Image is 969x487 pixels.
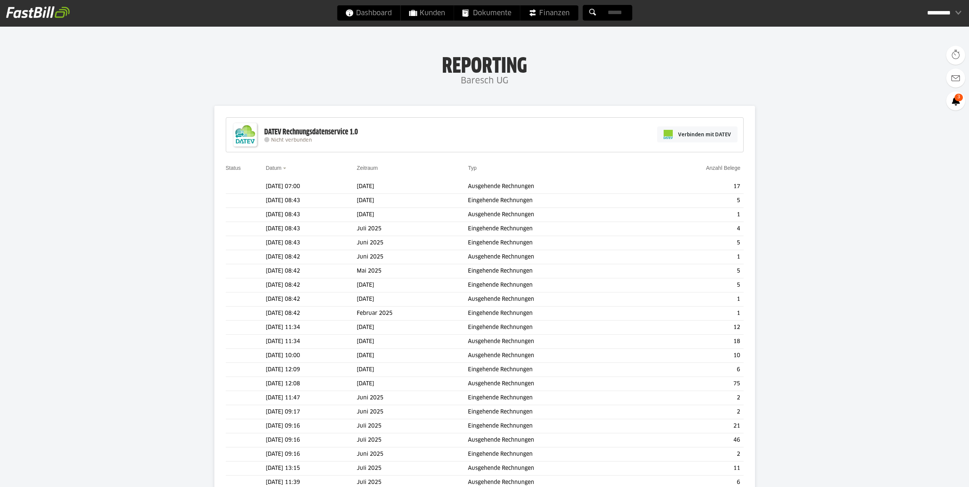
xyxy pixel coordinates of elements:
[266,250,357,264] td: [DATE] 08:42
[6,6,70,18] img: fastbill_logo_white.png
[266,165,281,171] a: Datum
[226,165,241,171] a: Status
[357,321,468,335] td: [DATE]
[644,433,743,447] td: 46
[266,433,357,447] td: [DATE] 09:16
[266,292,357,307] td: [DATE] 08:42
[357,307,468,321] td: Februar 2025
[468,405,644,419] td: Eingehende Rechnungen
[468,264,644,278] td: Eingehende Rechnungen
[644,447,743,461] td: 2
[357,264,468,278] td: Mai 2025
[357,278,468,292] td: [DATE]
[266,419,357,433] td: [DATE] 09:16
[644,250,743,264] td: 1
[357,222,468,236] td: Juli 2025
[357,292,468,307] td: [DATE]
[468,433,644,447] td: Ausgehende Rechnungen
[468,250,644,264] td: Ausgehende Rechnungen
[468,335,644,349] td: Ausgehende Rechnungen
[357,391,468,405] td: Juni 2025
[520,5,578,21] a: Finanzen
[468,349,644,363] td: Ausgehende Rechnungen
[678,131,731,138] span: Verbinden mit DATEV
[283,168,288,169] img: sort_desc.gif
[644,419,743,433] td: 21
[644,264,743,278] td: 5
[357,194,468,208] td: [DATE]
[706,165,740,171] a: Anzahl Belege
[468,461,644,476] td: Ausgehende Rechnungen
[266,377,357,391] td: [DATE] 12:08
[664,130,673,139] img: pi-datev-logo-farbig-24.svg
[357,208,468,222] td: [DATE]
[644,180,743,194] td: 17
[468,165,477,171] a: Typ
[657,126,738,142] a: Verbinden mit DATEV
[357,165,378,171] a: Zeitraum
[357,349,468,363] td: [DATE]
[357,363,468,377] td: [DATE]
[266,208,357,222] td: [DATE] 08:43
[266,349,357,363] td: [DATE] 10:00
[264,127,358,137] div: DATEV Rechnungsdatenservice 1.0
[357,461,468,476] td: Juli 2025
[357,447,468,461] td: Juni 2025
[401,5,453,21] a: Kunden
[266,307,357,321] td: [DATE] 08:42
[528,5,570,21] span: Finanzen
[409,5,445,21] span: Kunden
[266,363,357,377] td: [DATE] 12:09
[357,250,468,264] td: Juni 2025
[337,5,400,21] a: Dashboard
[468,292,644,307] td: Ausgehende Rechnungen
[468,236,644,250] td: Eingehende Rechnungen
[357,419,468,433] td: Juli 2025
[644,236,743,250] td: 5
[644,335,743,349] td: 18
[644,363,743,377] td: 6
[468,278,644,292] td: Eingehende Rechnungen
[266,180,357,194] td: [DATE] 07:00
[468,377,644,391] td: Ausgehende Rechnungen
[357,405,468,419] td: Juni 2025
[468,321,644,335] td: Eingehende Rechnungen
[266,236,357,250] td: [DATE] 08:43
[357,433,468,447] td: Juli 2025
[644,349,743,363] td: 10
[266,222,357,236] td: [DATE] 08:43
[468,391,644,405] td: Eingehende Rechnungen
[468,208,644,222] td: Ausgehende Rechnungen
[644,222,743,236] td: 4
[468,194,644,208] td: Eingehende Rechnungen
[230,120,260,150] img: DATEV-Datenservice Logo
[76,54,893,73] h1: Reporting
[644,278,743,292] td: 5
[644,321,743,335] td: 12
[468,307,644,321] td: Eingehende Rechnungen
[644,377,743,391] td: 75
[468,447,644,461] td: Eingehende Rechnungen
[266,264,357,278] td: [DATE] 08:42
[946,91,965,110] a: 3
[266,194,357,208] td: [DATE] 08:43
[644,461,743,476] td: 11
[266,405,357,419] td: [DATE] 09:17
[345,5,392,21] span: Dashboard
[955,94,963,101] span: 3
[644,194,743,208] td: 5
[462,5,511,21] span: Dokumente
[266,391,357,405] td: [DATE] 11:47
[644,292,743,307] td: 1
[357,236,468,250] td: Juni 2025
[468,363,644,377] td: Eingehende Rechnungen
[644,391,743,405] td: 2
[468,222,644,236] td: Eingehende Rechnungen
[454,5,520,21] a: Dokumente
[271,138,312,143] span: Nicht verbunden
[644,208,743,222] td: 1
[266,461,357,476] td: [DATE] 13:15
[357,180,468,194] td: [DATE]
[266,335,357,349] td: [DATE] 11:34
[266,447,357,461] td: [DATE] 09:16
